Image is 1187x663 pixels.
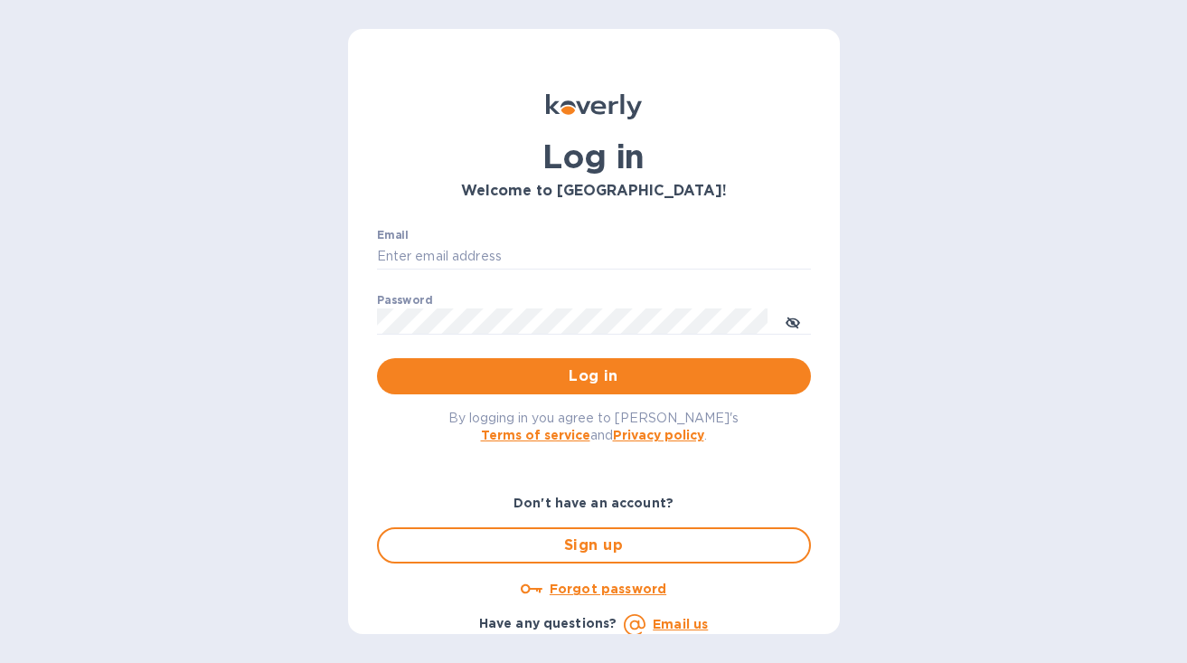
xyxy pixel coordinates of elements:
u: Forgot password [550,582,666,596]
button: Sign up [377,527,811,564]
label: Password [377,295,432,306]
button: Log in [377,358,811,394]
span: Log in [391,365,796,387]
span: Sign up [393,535,795,556]
label: Email [377,230,409,241]
input: Enter email address [377,243,811,270]
span: By logging in you agree to [PERSON_NAME]'s and . [448,411,739,442]
b: Don't have an account? [513,496,674,510]
a: Privacy policy [613,428,704,442]
button: toggle password visibility [775,303,811,339]
a: Email us [653,617,708,631]
b: Have any questions? [479,616,617,630]
a: Terms of service [481,428,590,442]
h1: Log in [377,137,811,175]
img: Koverly [546,94,642,119]
h3: Welcome to [GEOGRAPHIC_DATA]! [377,183,811,200]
